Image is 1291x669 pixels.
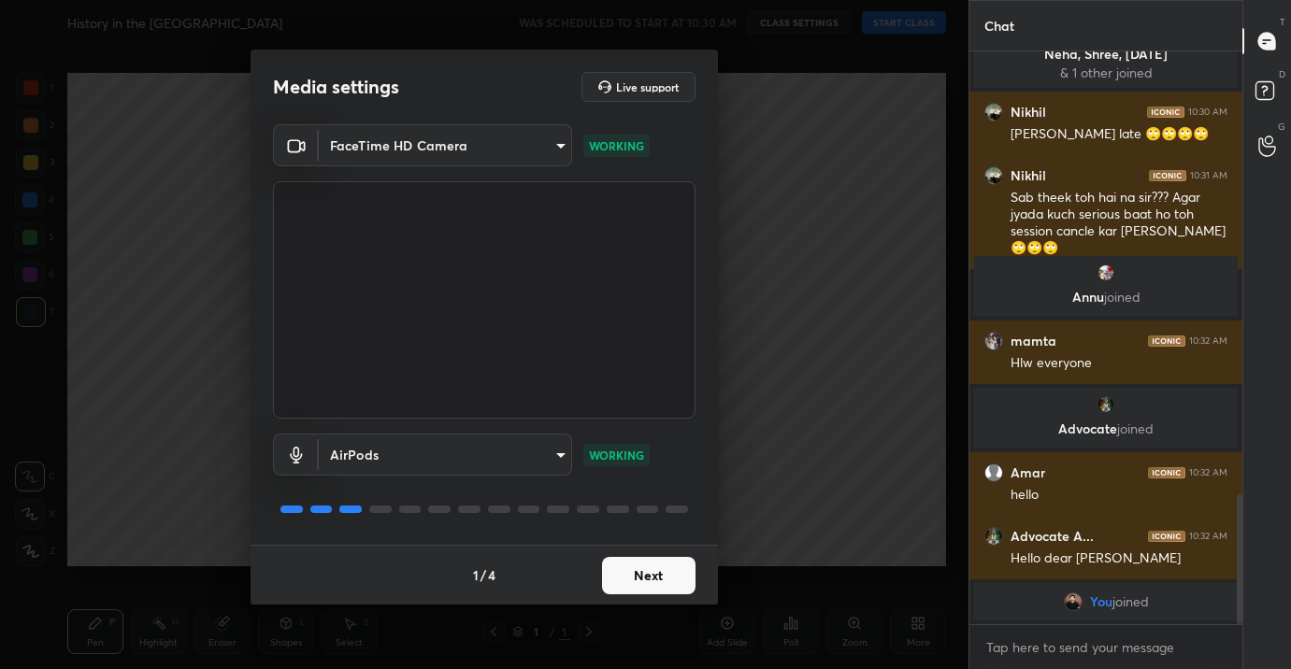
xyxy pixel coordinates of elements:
[319,434,572,476] div: FaceTime HD Camera
[985,421,1226,436] p: Advocate
[1011,528,1094,545] h6: Advocate A...
[1149,170,1186,181] img: iconic-dark.1390631f.png
[985,65,1226,80] p: & 1 other joined
[1089,594,1112,609] span: You
[984,166,1003,185] img: 24659005346d49b29b0c36f1ec787315.jpg
[319,124,572,166] div: FaceTime HD Camera
[1011,486,1227,505] div: hello
[602,557,696,594] button: Next
[1011,104,1046,121] h6: Nikhil
[1190,170,1227,181] div: 10:31 AM
[1189,467,1227,478] div: 10:32 AM
[1189,531,1227,542] div: 10:32 AM
[273,75,399,99] h2: Media settings
[1097,263,1115,282] img: 31aa7fda30ec429787694ea7257655be.jpg
[1097,395,1115,414] img: 7d53beb2b6274784b34418eb7cd6c706.jpg
[984,103,1003,121] img: 24659005346d49b29b0c36f1ec787315.jpg
[481,565,486,585] h4: /
[1279,67,1285,81] p: D
[1147,107,1184,118] img: iconic-dark.1390631f.png
[1117,420,1154,437] span: joined
[969,51,1242,624] div: grid
[1011,189,1227,258] div: Sab theek toh hai na sir??? Agar jyada kuch serious baat ho toh session cancle kar [PERSON_NAME] 🙄🙄🙄
[1011,464,1045,481] h6: Amar
[1148,467,1185,478] img: iconic-dark.1390631f.png
[985,47,1226,62] p: Neha, Shree, [DATE]
[1189,335,1227,347] div: 10:32 AM
[984,463,1003,482] img: default.png
[1011,167,1046,184] h6: Nikhil
[589,447,644,463] p: WORKING
[1148,335,1185,347] img: iconic-dark.1390631f.png
[984,527,1003,546] img: 7d53beb2b6274784b34418eb7cd6c706.jpg
[1011,354,1227,373] div: Hlw everyone
[1103,288,1140,306] span: joined
[1011,125,1227,144] div: [PERSON_NAME] late 🙄🙄🙄🙄
[616,81,679,93] h5: Live support
[1280,15,1285,29] p: T
[589,137,644,154] p: WORKING
[1278,120,1285,134] p: G
[473,565,479,585] h4: 1
[1112,594,1148,609] span: joined
[1188,107,1227,118] div: 10:30 AM
[1011,333,1056,349] h6: mamta
[984,332,1003,350] img: 0aeefa54cf094371beac7ca2d905bd2f.jpg
[969,1,1029,50] p: Chat
[488,565,495,585] h4: 4
[1011,549,1227,568] div: Hello dear [PERSON_NAME]
[1063,592,1082,611] img: 2f8ce9528e9544b5a797dd783ed6ba28.jpg
[1148,531,1185,542] img: iconic-dark.1390631f.png
[985,290,1226,305] p: Annu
